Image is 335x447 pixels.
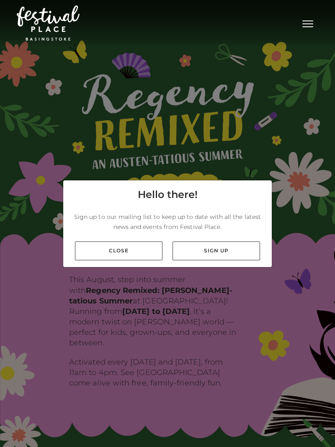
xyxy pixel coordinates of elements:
[17,5,80,41] img: Festival Place Logo
[173,241,260,260] a: Sign up
[75,241,162,260] a: Close
[138,187,198,202] h4: Hello there!
[297,17,318,29] button: Toggle navigation
[70,212,265,232] p: Sign up to our mailing list to keep up to date with all the latest news and events from Festival ...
